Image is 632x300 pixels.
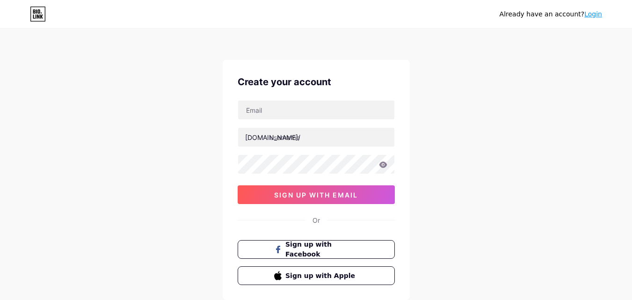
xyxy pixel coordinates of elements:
button: Sign up with Facebook [238,240,395,259]
div: Already have an account? [500,9,602,19]
button: sign up with email [238,185,395,204]
input: username [238,128,394,146]
span: Sign up with Apple [285,271,358,281]
a: Login [584,10,602,18]
div: Create your account [238,75,395,89]
span: sign up with email [274,191,358,199]
div: [DOMAIN_NAME]/ [245,132,300,142]
span: Sign up with Facebook [285,240,358,259]
div: Or [312,215,320,225]
input: Email [238,101,394,119]
button: Sign up with Apple [238,266,395,285]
